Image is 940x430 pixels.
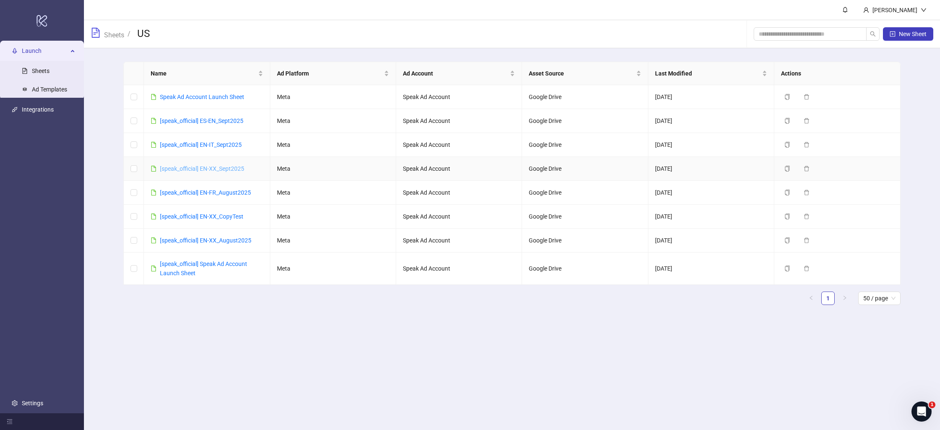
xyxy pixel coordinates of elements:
span: 1 [929,401,935,408]
span: copy [784,190,790,195]
span: file [151,266,157,271]
div: Page Size [858,292,901,305]
td: Meta [270,181,396,205]
td: [DATE] [648,253,774,285]
span: Asset Source [529,69,634,78]
td: [DATE] [648,181,774,205]
td: Meta [270,205,396,229]
a: 1 [822,292,834,305]
td: Google Drive [522,133,648,157]
div: [PERSON_NAME] [869,5,921,15]
span: copy [784,266,790,271]
span: Launch [22,42,68,59]
a: Ad Templates [32,86,67,93]
span: Last Modified [655,69,760,78]
td: Meta [270,133,396,157]
td: Meta [270,85,396,109]
span: file [151,118,157,124]
span: down [921,7,927,13]
td: Google Drive [522,157,648,181]
td: Speak Ad Account [396,229,522,253]
a: [speak_official] EN-IT_Sept2025 [160,141,242,148]
span: file [151,94,157,100]
li: Previous Page [804,292,818,305]
td: Speak Ad Account [396,181,522,205]
span: plus-square [890,31,896,37]
td: Speak Ad Account [396,109,522,133]
a: Settings [22,400,43,407]
span: copy [784,94,790,100]
iframe: Intercom live chat [911,401,932,422]
span: copy [784,214,790,219]
td: Google Drive [522,229,648,253]
td: [DATE] [648,133,774,157]
a: [speak_official] EN-XX_August2025 [160,237,251,244]
td: Google Drive [522,205,648,229]
td: [DATE] [648,205,774,229]
td: Meta [270,229,396,253]
a: Sheets [32,68,50,74]
th: Asset Source [522,62,648,85]
td: Meta [270,157,396,181]
td: Google Drive [522,85,648,109]
span: copy [784,237,790,243]
span: delete [804,237,809,243]
span: file [151,166,157,172]
td: Google Drive [522,253,648,285]
li: Next Page [838,292,851,305]
a: [speak_official] EN-XX_CopyTest [160,213,243,220]
td: [DATE] [648,109,774,133]
a: [speak_official] EN-FR_August2025 [160,189,251,196]
span: New Sheet [899,31,927,37]
th: Name [144,62,270,85]
button: New Sheet [883,27,933,41]
td: [DATE] [648,229,774,253]
span: delete [804,118,809,124]
td: Google Drive [522,181,648,205]
span: copy [784,142,790,148]
a: Speak Ad Account Launch Sheet [160,94,244,100]
h3: US [137,27,150,41]
span: file [151,142,157,148]
a: Sheets [102,30,126,39]
a: [speak_official] ES-EN_Sept2025 [160,117,243,124]
span: copy [784,118,790,124]
td: Google Drive [522,109,648,133]
span: delete [804,94,809,100]
span: Ad Platform [277,69,382,78]
span: delete [804,166,809,172]
button: left [804,292,818,305]
span: file-text [91,28,101,38]
span: delete [804,190,809,195]
td: Speak Ad Account [396,205,522,229]
span: copy [784,166,790,172]
td: Meta [270,109,396,133]
td: Speak Ad Account [396,157,522,181]
span: menu-fold [7,419,13,425]
th: Last Modified [648,62,774,85]
td: Speak Ad Account [396,253,522,285]
span: file [151,190,157,195]
td: Speak Ad Account [396,85,522,109]
span: left [809,295,814,300]
span: search [870,31,876,37]
th: Ad Platform [270,62,396,85]
th: Actions [774,62,900,85]
span: Name [151,69,256,78]
a: [speak_official] EN-XX_Sept2025 [160,165,244,172]
span: file [151,214,157,219]
td: Meta [270,253,396,285]
li: / [128,27,131,41]
a: [speak_official] Speak Ad Account Launch Sheet [160,261,247,276]
span: file [151,237,157,243]
span: right [842,295,847,300]
li: 1 [821,292,835,305]
td: [DATE] [648,85,774,109]
th: Ad Account [396,62,522,85]
td: Speak Ad Account [396,133,522,157]
span: Ad Account [403,69,508,78]
button: right [838,292,851,305]
span: delete [804,266,809,271]
span: delete [804,214,809,219]
a: Integrations [22,106,54,113]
